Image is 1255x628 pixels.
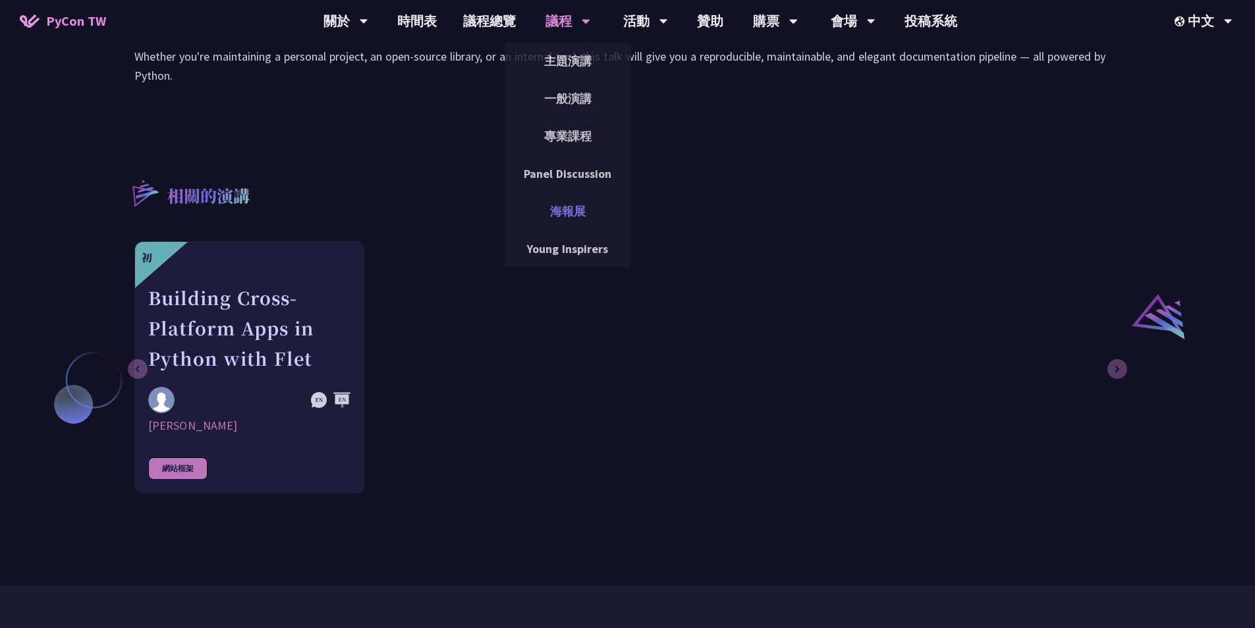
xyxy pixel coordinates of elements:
[20,14,40,28] img: Home icon of PyCon TW 2025
[148,283,350,374] div: Building Cross-Platform Apps in Python with Flet
[46,11,106,31] span: PyCon TW
[148,387,175,413] img: Cyrus Mante
[167,184,250,210] p: 相關的演講
[113,161,177,225] img: r3.8d01567.svg
[505,121,631,152] a: 專業課程
[505,158,631,189] a: Panel Discussion
[505,196,631,227] a: 海報展
[505,83,631,114] a: 一般演講
[134,241,364,494] a: 初 Building Cross-Platform Apps in Python with Flet Cyrus Mante [PERSON_NAME] 網站框架
[134,47,1121,85] p: Whether you're maintaining a personal project, an open-source library, or an internal tool, this ...
[148,457,208,480] div: 網站框架
[1175,16,1188,26] img: Locale Icon
[7,5,119,38] a: PyCon TW
[148,418,350,434] div: [PERSON_NAME]
[505,45,631,76] a: 主題演講
[142,250,152,266] div: 初
[505,233,631,264] a: Young Inspirers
